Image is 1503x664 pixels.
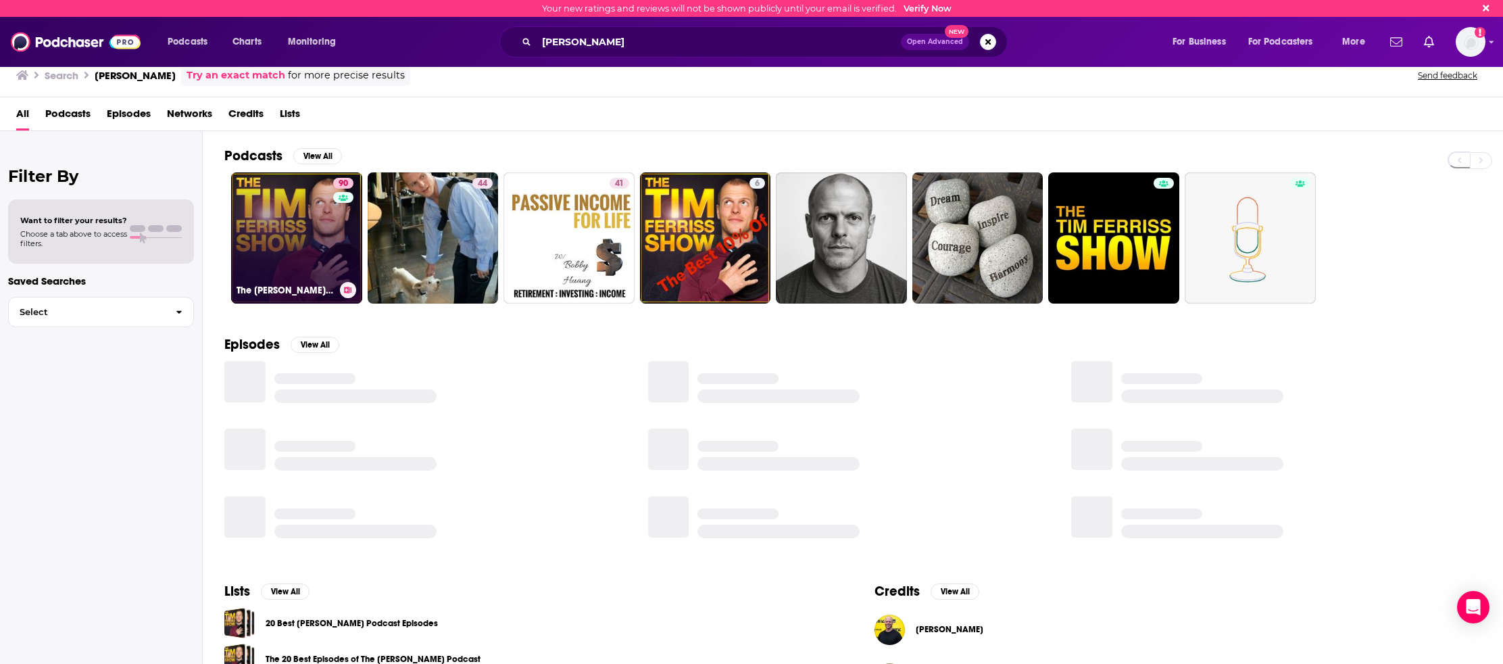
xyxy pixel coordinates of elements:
span: Select [9,308,165,316]
button: open menu [278,31,353,53]
span: Podcasts [168,32,207,51]
a: EpisodesView All [224,336,339,353]
a: 20 Best Tim Ferriss Podcast Episodes [224,608,255,638]
a: 20 Best [PERSON_NAME] Podcast Episodes [266,616,438,631]
a: 44 [368,172,499,304]
span: For Business [1173,32,1226,51]
input: Search podcasts, credits, & more... [537,31,901,53]
a: Tim Ferriss [916,624,983,635]
h2: Filter By [8,166,194,186]
a: 41 [610,178,629,189]
h3: [PERSON_NAME] [95,69,176,82]
h2: Episodes [224,336,280,353]
button: Open AdvancedNew [901,34,969,50]
a: 90 [333,178,353,189]
span: Charts [232,32,262,51]
a: 90The [PERSON_NAME] Show [231,172,362,304]
svg: Email not verified [1475,27,1485,38]
img: User Profile [1456,27,1485,57]
a: PodcastsView All [224,147,342,164]
a: Show notifications dropdown [1385,30,1408,53]
a: Charts [224,31,270,53]
span: Want to filter your results? [20,216,127,225]
a: 44 [472,178,493,189]
a: Episodes [107,103,151,131]
span: [PERSON_NAME] [916,624,983,635]
p: Saved Searches [8,275,194,287]
a: 6 [640,172,771,304]
h3: The [PERSON_NAME] Show [237,285,335,296]
a: Credits [228,103,264,131]
a: CreditsView All [874,583,979,600]
span: for more precise results [288,68,405,83]
span: More [1342,32,1365,51]
span: Monitoring [288,32,336,51]
button: View All [293,148,342,164]
a: Networks [167,103,212,131]
button: View All [931,584,979,600]
div: Your new ratings and reviews will not be shown publicly until your email is verified. [542,3,952,14]
h2: Podcasts [224,147,282,164]
span: 41 [615,177,624,191]
a: Show notifications dropdown [1419,30,1439,53]
span: Open Advanced [907,39,963,45]
button: View All [261,584,310,600]
span: New [945,25,969,38]
button: open menu [158,31,225,53]
span: 44 [478,177,487,191]
button: Send feedback [1414,70,1481,81]
h3: Search [45,69,78,82]
div: Open Intercom Messenger [1457,591,1489,623]
div: Search podcasts, credits, & more... [512,26,1020,57]
button: Tim FerrissTim Ferriss [874,608,1481,651]
button: open menu [1163,31,1243,53]
h2: Credits [874,583,920,600]
a: All [16,103,29,131]
button: open menu [1239,31,1333,53]
a: Try an exact match [187,68,285,83]
span: For Podcasters [1248,32,1313,51]
a: Lists [280,103,300,131]
button: open menu [1333,31,1382,53]
button: View All [291,337,339,353]
a: Verify Now [904,3,952,14]
span: 6 [755,177,760,191]
button: Select [8,297,194,327]
span: Choose a tab above to access filters. [20,229,127,248]
span: Logged in as charlottestone [1456,27,1485,57]
a: Podcasts [45,103,91,131]
a: 41 [503,172,635,304]
img: Podchaser - Follow, Share and Rate Podcasts [11,29,141,55]
img: Tim Ferriss [874,615,905,645]
button: Show profile menu [1456,27,1485,57]
span: 90 [339,177,348,191]
a: ListsView All [224,583,310,600]
h2: Lists [224,583,250,600]
a: 6 [749,178,765,189]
